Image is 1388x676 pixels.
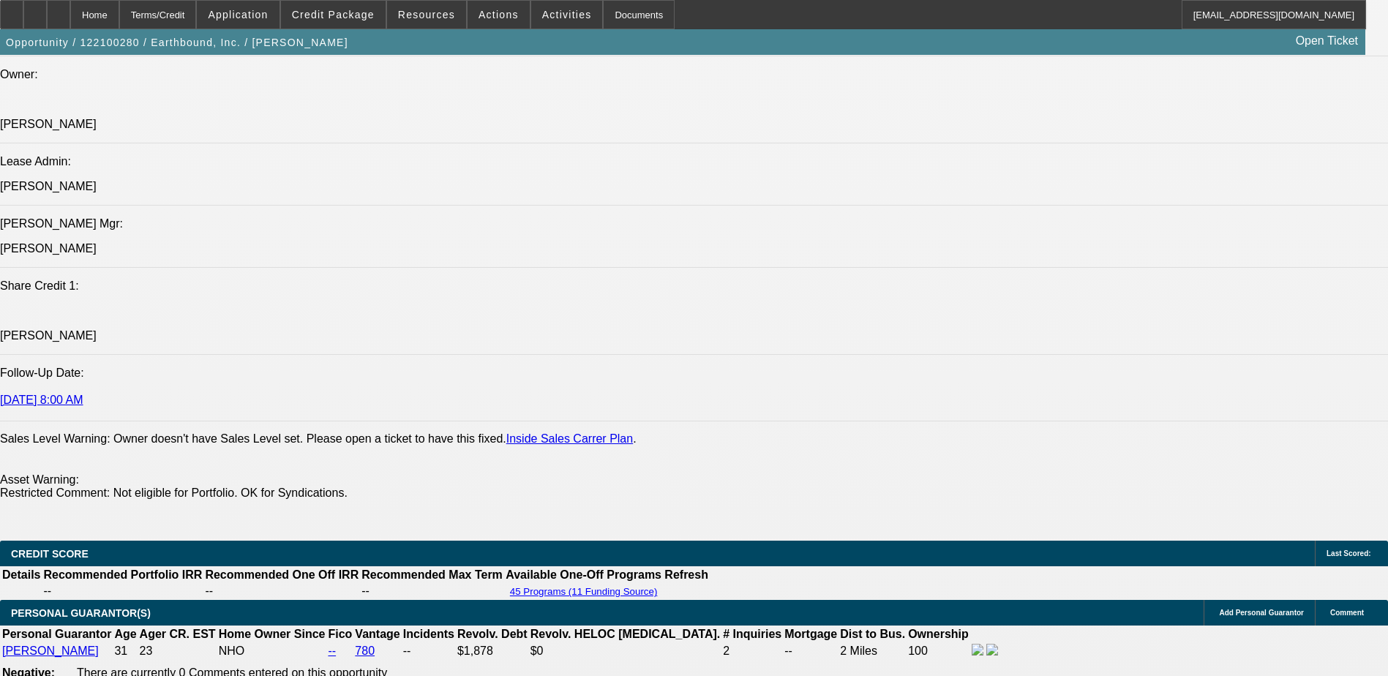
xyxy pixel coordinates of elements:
span: Activities [542,9,592,20]
b: Dist to Bus. [840,628,905,640]
span: Last Scored: [1327,549,1371,557]
td: $1,878 [457,643,528,659]
a: [PERSON_NAME] [2,645,99,657]
b: Fico [328,628,352,640]
td: 2 [722,643,782,659]
th: Recommended Portfolio IRR [42,568,203,582]
td: 31 [113,643,137,659]
td: -- [402,643,455,659]
a: 780 [355,645,375,657]
img: linkedin-icon.png [986,644,998,656]
th: Details [1,568,41,582]
button: Activities [531,1,603,29]
label: Owner doesn't have Sales Level set. Please open a ticket to have this fixed. . [113,432,637,445]
td: 100 [907,643,969,659]
b: Ager CR. EST [140,628,216,640]
span: Actions [479,9,519,20]
span: Comment [1330,609,1364,617]
th: Refresh [664,568,709,582]
span: Resources [398,9,455,20]
img: facebook-icon.png [972,644,983,656]
b: Personal Guarantor [2,628,111,640]
td: 2 Miles [839,643,906,659]
th: Available One-Off Programs [505,568,663,582]
td: -- [361,584,503,598]
b: Vantage [355,628,399,640]
a: Open Ticket [1290,29,1364,53]
td: $0 [530,643,721,659]
span: Opportunity / 122100280 / Earthbound, Inc. / [PERSON_NAME] [6,37,348,48]
td: -- [42,584,203,598]
b: Revolv. HELOC [MEDICAL_DATA]. [530,628,721,640]
span: Credit Package [292,9,375,20]
th: Recommended One Off IRR [204,568,359,582]
b: Mortgage [784,628,837,640]
td: -- [784,643,838,659]
a: Inside Sales Carrer Plan [506,432,633,445]
button: Credit Package [281,1,386,29]
button: Application [197,1,279,29]
b: Revolv. Debt [457,628,528,640]
span: Add Personal Guarantor [1219,609,1304,617]
button: 45 Programs (11 Funding Source) [506,585,662,598]
a: -- [328,645,336,657]
td: 23 [139,643,217,659]
b: Home Owner Since [219,628,326,640]
button: Resources [387,1,466,29]
td: -- [204,584,359,598]
b: Ownership [908,628,969,640]
span: CREDIT SCORE [11,548,89,560]
span: Application [208,9,268,20]
b: Incidents [403,628,454,640]
th: Recommended Max Term [361,568,503,582]
span: PERSONAL GUARANTOR(S) [11,607,151,619]
b: # Inquiries [723,628,781,640]
button: Actions [468,1,530,29]
b: Age [114,628,136,640]
td: NHO [218,643,326,659]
